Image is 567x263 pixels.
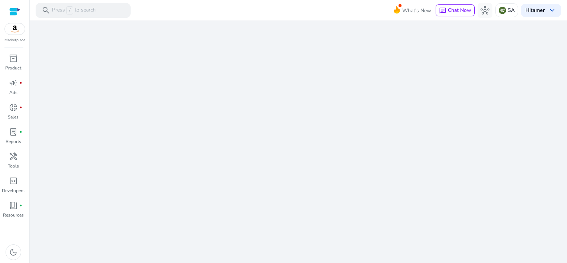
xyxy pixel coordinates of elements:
[42,6,50,15] span: search
[525,8,545,13] p: Hi
[439,7,446,14] span: chat
[19,81,22,84] span: fiber_manual_record
[508,4,515,17] p: SA
[9,103,18,112] span: donut_small
[8,163,19,169] p: Tools
[481,6,489,15] span: hub
[402,4,431,17] span: What's New
[9,248,18,257] span: dark_mode
[9,152,18,161] span: handyman
[6,138,21,145] p: Reports
[52,6,96,14] p: Press to search
[448,7,471,14] span: Chat Now
[9,127,18,136] span: lab_profile
[2,187,24,194] p: Developers
[5,65,21,71] p: Product
[19,106,22,109] span: fiber_manual_record
[9,176,18,185] span: code_blocks
[8,114,19,120] p: Sales
[9,89,17,96] p: Ads
[478,3,492,18] button: hub
[66,6,73,14] span: /
[9,54,18,63] span: inventory_2
[9,78,18,87] span: campaign
[499,7,506,14] img: sa.svg
[19,204,22,207] span: fiber_manual_record
[19,130,22,133] span: fiber_manual_record
[5,23,25,35] img: amazon.svg
[548,6,557,15] span: keyboard_arrow_down
[4,38,25,43] p: Marketplace
[3,212,24,218] p: Resources
[9,201,18,210] span: book_4
[531,7,545,14] b: tamer
[436,4,475,16] button: chatChat Now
